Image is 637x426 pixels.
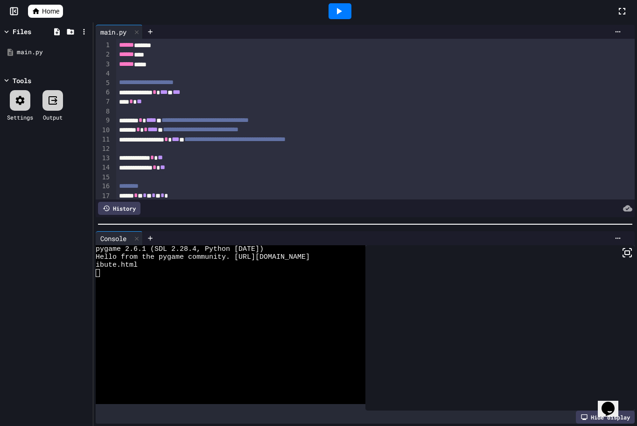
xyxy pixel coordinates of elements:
div: 5 [96,78,111,88]
span: Home [42,7,59,16]
span: pygame 2.6.1 (SDL 2.28.4, Python [DATE]) [96,245,264,253]
span: ibute.html [96,261,138,269]
div: 13 [96,154,111,163]
div: 9 [96,116,111,125]
div: 17 [96,192,111,201]
span: Hello from the pygame community. [URL][DOMAIN_NAME] [96,253,310,261]
div: 1 [96,41,111,50]
div: Output [43,113,63,121]
iframe: chat widget [598,389,628,417]
div: Tools [13,76,31,85]
div: 11 [96,135,111,144]
div: 10 [96,126,111,135]
div: 15 [96,173,111,182]
div: main.py [96,25,143,39]
div: 14 [96,163,111,172]
div: 8 [96,107,111,116]
div: Hide display [576,411,635,424]
div: main.py [96,27,131,37]
div: Console [96,234,131,243]
div: Files [13,27,31,36]
div: Console [96,231,143,245]
div: main.py [17,48,90,57]
div: 3 [96,60,111,69]
div: 7 [96,97,111,106]
div: 4 [96,69,111,78]
div: History [98,202,140,215]
a: Home [28,5,63,18]
div: 12 [96,144,111,154]
div: 6 [96,88,111,97]
div: 2 [96,50,111,59]
div: 16 [96,182,111,191]
div: Settings [7,113,33,121]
